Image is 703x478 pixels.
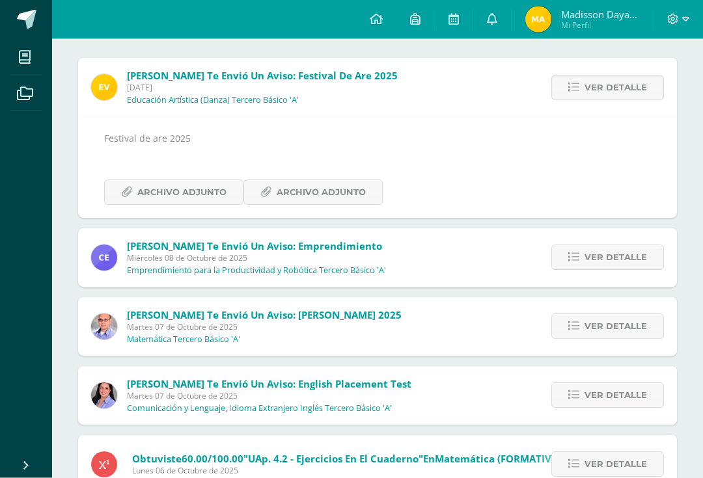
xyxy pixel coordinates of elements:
a: Archivo Adjunto [243,180,383,206]
span: Archivo Adjunto [277,181,366,205]
span: 60.00/100.00 [182,453,243,466]
div: Festival de are 2025 [104,131,651,206]
span: Ver detalle [585,315,647,339]
img: 383db5ddd486cfc25017fad405f5d727.png [91,75,117,101]
span: Ver detalle [585,384,647,408]
img: 636fc591f85668e7520e122fec75fd4f.png [91,314,117,340]
span: Miércoles 08 de Octubre de 2025 [127,253,386,264]
span: Mi Perfil [561,20,639,31]
span: Martes 07 de Octubre de 2025 [127,322,402,333]
p: Comunicación y Lenguaje, Idioma Extranjero Inglés Tercero Básico 'A' [127,404,392,414]
span: [PERSON_NAME] te envió un aviso: Emprendimiento [127,240,382,253]
span: Lunes 06 de Octubre de 2025 [132,466,562,477]
span: [DATE] [127,83,398,94]
span: Martes 07 de Octubre de 2025 [127,391,411,402]
span: Matemática (FORMATIVO) [435,453,562,466]
a: Archivo Adjunto [104,180,243,206]
span: [PERSON_NAME] te envió un aviso: Festival de are 2025 [127,70,398,83]
span: "UAp. 4.2 - Ejercicios en el cuaderno" [243,453,423,466]
span: [PERSON_NAME] te envió un aviso: English Placement Test [127,378,411,391]
p: Emprendimiento para la Productividad y Robótica Tercero Básico 'A' [127,266,386,276]
p: Educación Artística (Danza) Tercero Básico 'A' [127,96,299,106]
span: Ver detalle [585,76,647,100]
img: fcfe301c019a4ea5441e6928b14c91ea.png [91,383,117,409]
span: Obtuviste en [132,453,562,466]
span: Ver detalle [585,246,647,270]
img: 4877bade2e19e29e430c11a5b67cb138.png [525,7,551,33]
span: Archivo Adjunto [137,181,227,205]
span: Ver detalle [585,453,647,477]
img: 7a51f661b91fc24d84d05607a94bba63.png [91,245,117,271]
p: Matemática Tercero Básico 'A' [127,335,240,345]
span: [PERSON_NAME] te envió un aviso: [PERSON_NAME] 2025 [127,309,402,322]
span: Madisson Dayane [561,8,639,21]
